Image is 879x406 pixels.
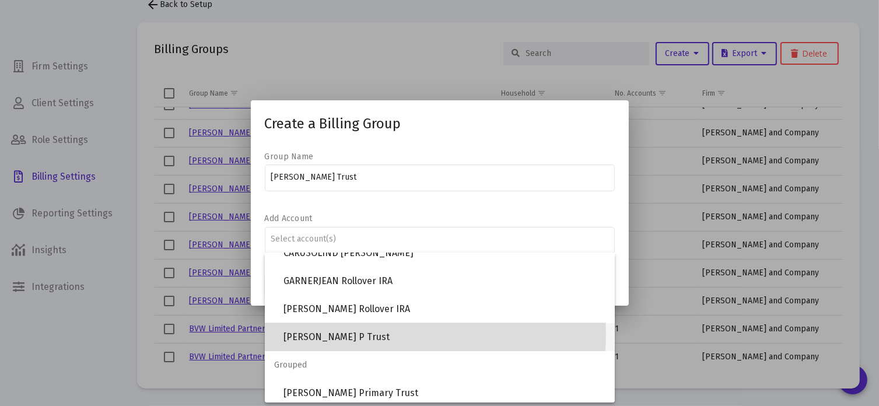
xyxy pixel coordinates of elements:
input: Select account(s) [271,235,608,244]
span: Grouped [265,351,615,379]
label: Add Account [265,213,313,223]
label: Group Name [265,152,314,162]
span: [PERSON_NAME] P Trust [283,323,605,351]
span: CARUSOLIND [PERSON_NAME] [283,239,605,267]
mat-chip-list: Assignment Selection [271,232,608,246]
h1: Create a Billing Group [265,114,615,133]
input: Group name [271,173,608,182]
span: [PERSON_NAME] Rollover IRA [283,295,605,323]
span: GARNERJEAN Rollover IRA [283,267,605,295]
